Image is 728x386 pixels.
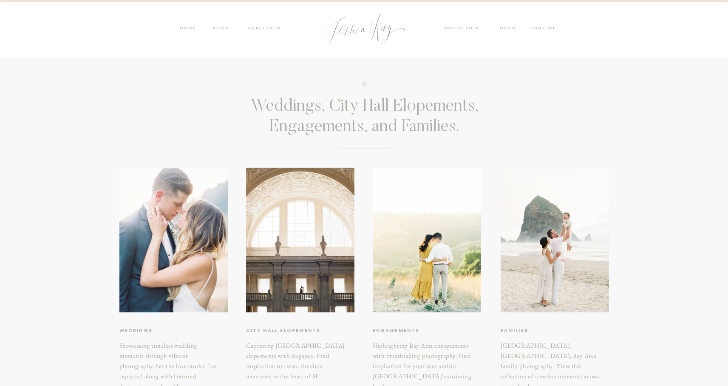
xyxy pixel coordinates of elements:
[179,25,197,33] a: HOME
[210,25,232,33] a: ABOUT
[373,326,450,335] a: Engagements
[246,340,349,370] h3: Capturing [GEOGRAPHIC_DATA] elopements with elegance. Find isnpiration to create timeless memorie...
[119,340,223,370] h3: Showcasing timeless wedding moments through vibrant photography. See the love stories I've captur...
[501,326,584,335] a: Families
[246,326,331,335] a: City hall elopements
[373,340,476,386] h3: Highlighting Bay Area engagements with breathtaking photography. Find inspiration for your love a...
[500,25,522,33] a: blog
[119,326,191,335] a: weddings
[212,97,517,138] h3: Weddings, City Hall Elopements, Engagements, and Families.
[501,340,604,386] a: [GEOGRAPHIC_DATA], [GEOGRAPHIC_DATA], Bay Area family photography: View this collection of timele...
[246,25,281,33] a: PORTFOLIO
[532,25,561,33] a: inquire
[445,25,487,33] a: investment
